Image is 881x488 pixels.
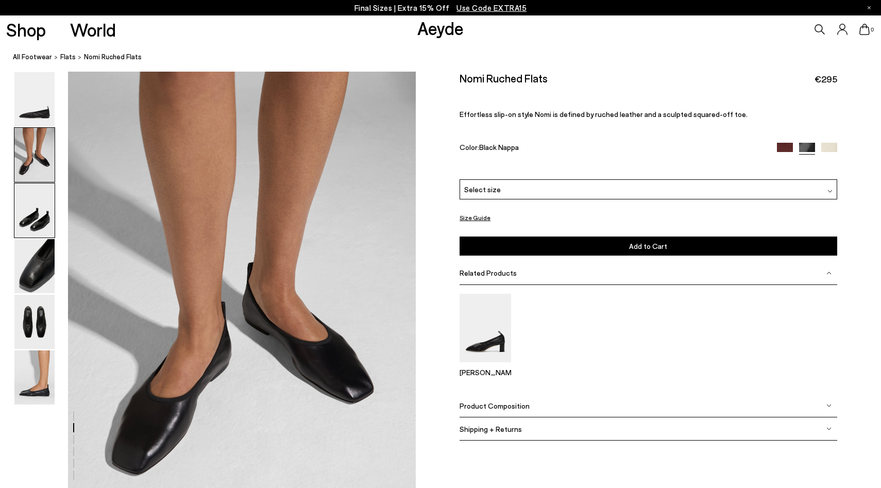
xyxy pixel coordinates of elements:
[859,24,870,35] a: 0
[479,143,519,152] span: Black Nappa
[60,53,76,61] span: Flats
[14,72,55,126] img: Nomi Ruched Flats - Image 1
[14,350,55,405] img: Nomi Ruched Flats - Image 6
[460,401,530,410] span: Product Composition
[14,295,55,349] img: Nomi Ruched Flats - Image 5
[60,52,76,62] a: Flats
[417,17,464,39] a: Aeyde
[460,294,511,362] img: Narissa Ruched Pumps
[14,128,55,182] img: Nomi Ruched Flats - Image 2
[826,271,832,276] img: svg%3E
[460,425,522,433] span: Shipping + Returns
[14,239,55,293] img: Nomi Ruched Flats - Image 4
[460,72,548,85] h2: Nomi Ruched Flats
[6,21,46,39] a: Shop
[460,110,837,119] p: Effortless slip-on style Nomi is defined by ruched leather and a sculpted squared-off toe.
[13,43,881,72] nav: breadcrumb
[460,211,490,224] button: Size Guide
[827,189,833,194] img: svg%3E
[826,426,832,431] img: svg%3E
[629,242,667,250] span: Add to Cart
[460,143,765,155] div: Color:
[84,52,142,62] span: Nomi Ruched Flats
[815,73,837,86] span: €295
[460,355,511,377] a: Narissa Ruched Pumps [PERSON_NAME]
[464,184,501,195] span: Select size
[460,237,837,256] button: Add to Cart
[354,2,527,14] p: Final Sizes | Extra 15% Off
[14,183,55,238] img: Nomi Ruched Flats - Image 3
[870,27,875,32] span: 0
[13,52,52,62] a: All Footwear
[460,268,517,277] span: Related Products
[456,3,527,12] span: Navigate to /collections/ss25-final-sizes
[460,368,511,377] p: [PERSON_NAME]
[826,403,832,408] img: svg%3E
[70,21,116,39] a: World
